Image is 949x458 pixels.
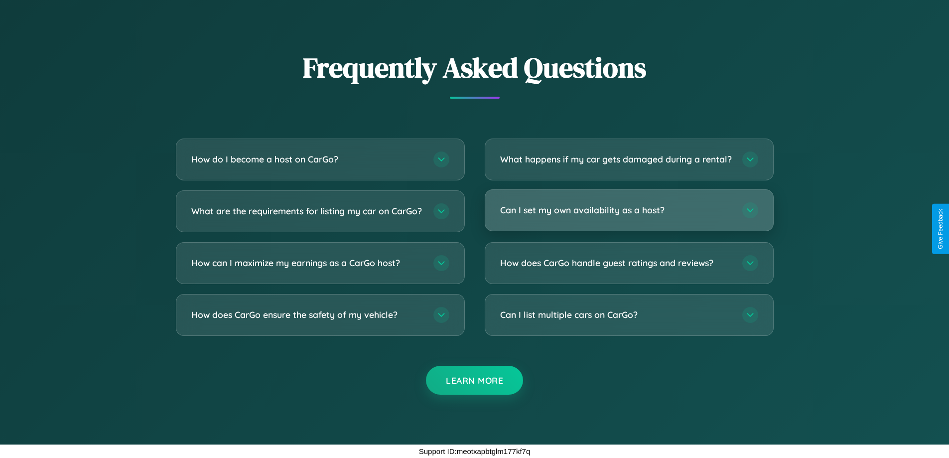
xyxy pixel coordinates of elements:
[426,366,523,395] button: Learn More
[191,257,423,269] h3: How can I maximize my earnings as a CarGo host?
[191,153,423,165] h3: How do I become a host on CarGo?
[500,257,732,269] h3: How does CarGo handle guest ratings and reviews?
[176,48,774,87] h2: Frequently Asked Questions
[937,209,944,249] div: Give Feedback
[500,153,732,165] h3: What happens if my car gets damaged during a rental?
[500,204,732,216] h3: Can I set my own availability as a host?
[419,445,530,458] p: Support ID: meotxapbtglm177kf7q
[191,308,423,321] h3: How does CarGo ensure the safety of my vehicle?
[191,205,423,217] h3: What are the requirements for listing my car on CarGo?
[500,308,732,321] h3: Can I list multiple cars on CarGo?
